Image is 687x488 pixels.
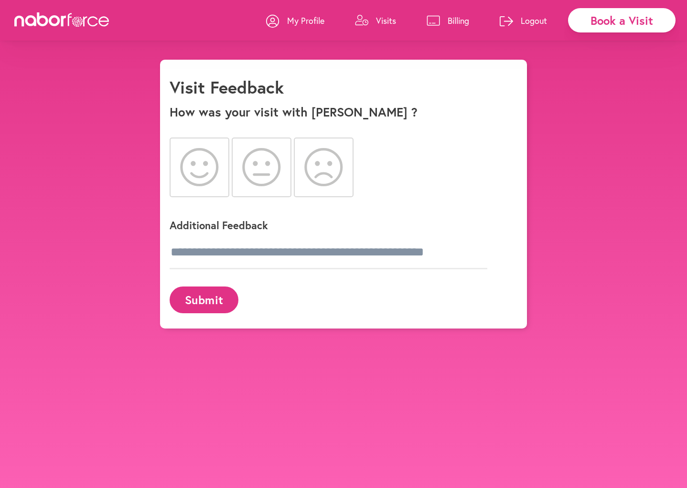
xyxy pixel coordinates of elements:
h1: Visit Feedback [170,77,284,97]
p: Additional Feedback [170,218,504,232]
p: Logout [521,15,547,26]
a: Logout [500,6,547,35]
div: Book a Visit [568,8,676,32]
a: My Profile [266,6,324,35]
a: Billing [427,6,469,35]
p: Billing [448,15,469,26]
p: Visits [376,15,396,26]
p: My Profile [287,15,324,26]
p: How was your visit with [PERSON_NAME] ? [170,105,517,119]
a: Visits [355,6,396,35]
button: Submit [170,286,238,313]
